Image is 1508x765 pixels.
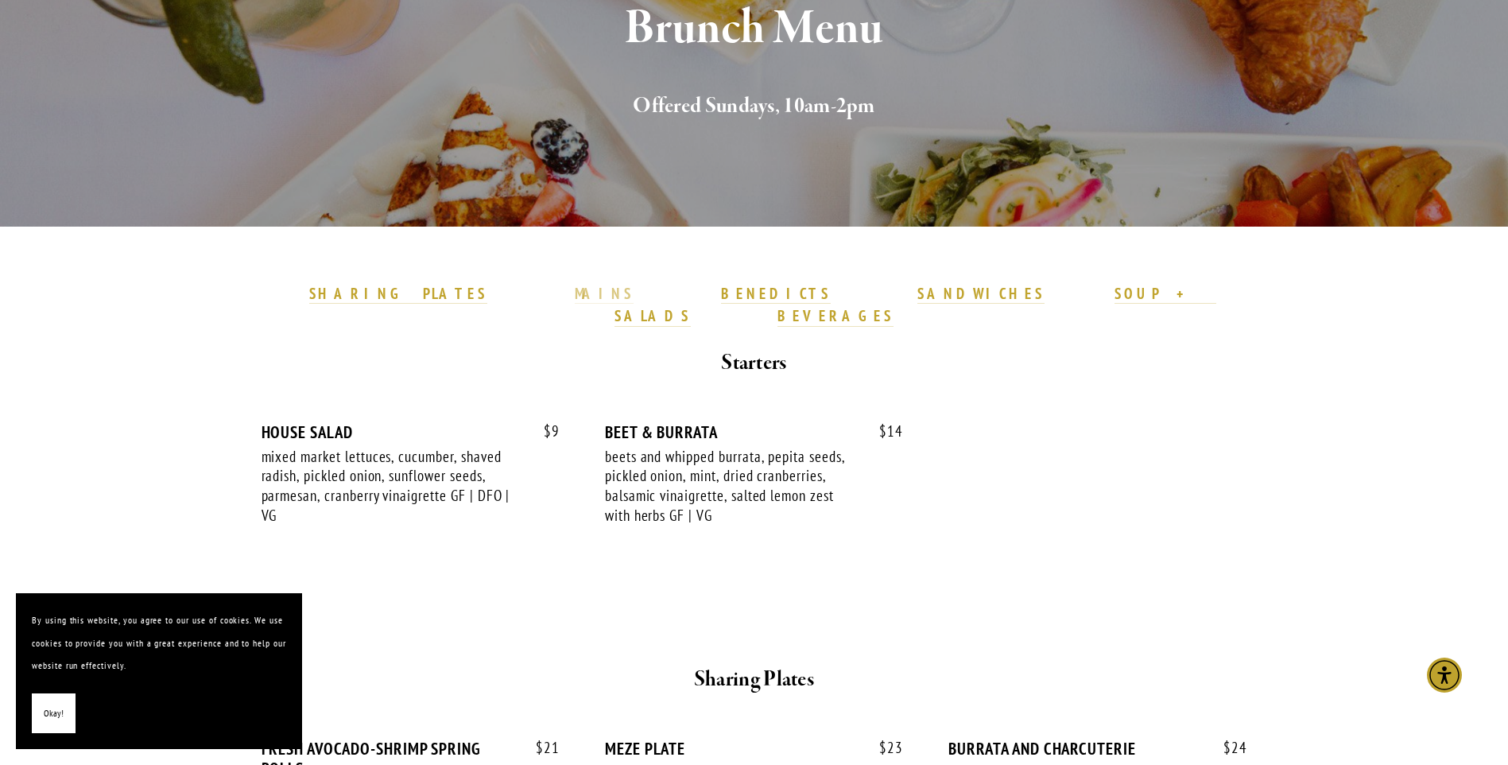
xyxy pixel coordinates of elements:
strong: Sharing Plates [694,666,814,693]
button: Okay! [32,693,76,734]
a: BEVERAGES [777,306,894,327]
span: $ [879,421,887,441]
a: SHARING PLATES [309,284,487,305]
strong: SANDWICHES [917,284,1045,303]
a: MAINS [575,284,634,305]
div: Accessibility Menu [1427,658,1462,693]
div: MEZE PLATE [605,739,903,759]
div: BEET & BURRATA [605,422,903,442]
div: beets and whipped burrata, pepita seeds, pickled onion, mint, dried cranberries, balsamic vinaigr... [605,447,858,526]
span: 21 [520,739,560,757]
a: BENEDICTS [721,284,831,305]
p: By using this website, you agree to our use of cookies. We use cookies to provide you with a grea... [32,609,286,678]
h2: Offered Sundays, 10am-2pm [291,90,1218,123]
span: 24 [1208,739,1247,757]
span: $ [544,421,552,441]
span: $ [1223,738,1231,757]
strong: BEVERAGES [777,306,894,325]
strong: SHARING PLATES [309,284,487,303]
section: Cookie banner [16,593,302,749]
div: BURRATA AND CHARCUTERIE [948,739,1246,759]
h1: Brunch Menu [291,3,1218,55]
span: 23 [863,739,903,757]
a: SOUP + SALADS [614,284,1216,327]
span: $ [536,738,544,757]
div: mixed market lettuces, cucumber, shaved radish, pickled onion, sunflower seeds, parmesan, cranber... [262,447,514,526]
span: 9 [528,422,560,441]
span: 14 [863,422,903,441]
span: $ [879,738,887,757]
div: HOUSE SALAD [262,422,560,442]
strong: BENEDICTS [721,284,831,303]
a: SANDWICHES [917,284,1045,305]
strong: Starters [721,349,786,377]
strong: MAINS [575,284,634,303]
span: Okay! [44,702,64,725]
